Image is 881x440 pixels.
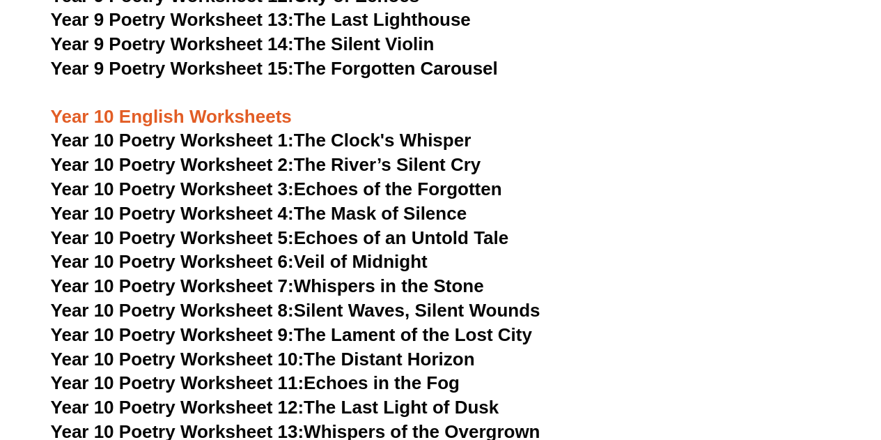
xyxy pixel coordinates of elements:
span: Year 9 Poetry Worksheet 14: [51,33,294,54]
iframe: Chat Widget [811,373,881,440]
span: Year 10 Poetry Worksheet 4: [51,203,294,224]
a: Year 10 Poetry Worksheet 2:The River’s Silent Cry [51,154,481,175]
a: Year 10 Poetry Worksheet 3:Echoes of the Forgotten [51,179,502,199]
span: Year 10 Poetry Worksheet 9: [51,324,294,345]
span: Year 10 Poetry Worksheet 12: [51,397,304,418]
a: Year 10 Poetry Worksheet 9:The Lament of the Lost City [51,324,532,345]
a: Year 9 Poetry Worksheet 14:The Silent Violin [51,33,435,54]
a: Year 9 Poetry Worksheet 13:The Last Lighthouse [51,9,471,30]
a: Year 10 Poetry Worksheet 8:Silent Waves, Silent Wounds [51,300,540,321]
span: Year 10 Poetry Worksheet 11: [51,372,304,393]
span: Year 10 Poetry Worksheet 7: [51,275,294,296]
a: Year 10 Poetry Worksheet 12:The Last Light of Dusk [51,397,499,418]
span: Year 10 Poetry Worksheet 8: [51,300,294,321]
a: Year 10 Poetry Worksheet 5:Echoes of an Untold Tale [51,227,509,248]
span: Year 9 Poetry Worksheet 15: [51,58,294,79]
a: Year 10 Poetry Worksheet 4:The Mask of Silence [51,203,467,224]
a: Year 9 Poetry Worksheet 15:The Forgotten Carousel [51,58,498,79]
span: Year 10 Poetry Worksheet 3: [51,179,294,199]
a: Year 10 Poetry Worksheet 10:The Distant Horizon [51,349,475,370]
a: Year 10 Poetry Worksheet 1:The Clock's Whisper [51,130,471,151]
a: Year 10 Poetry Worksheet 7:Whispers in the Stone [51,275,484,296]
h3: Year 10 English Worksheets [51,82,831,129]
span: Year 10 Poetry Worksheet 10: [51,349,304,370]
span: Year 10 Poetry Worksheet 2: [51,154,294,175]
span: Year 10 Poetry Worksheet 6: [51,251,294,272]
span: Year 9 Poetry Worksheet 13: [51,9,294,30]
span: Year 10 Poetry Worksheet 5: [51,227,294,248]
span: Year 10 Poetry Worksheet 1: [51,130,294,151]
a: Year 10 Poetry Worksheet 6:Veil of Midnight [51,251,428,272]
a: Year 10 Poetry Worksheet 11:Echoes in the Fog [51,372,460,393]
